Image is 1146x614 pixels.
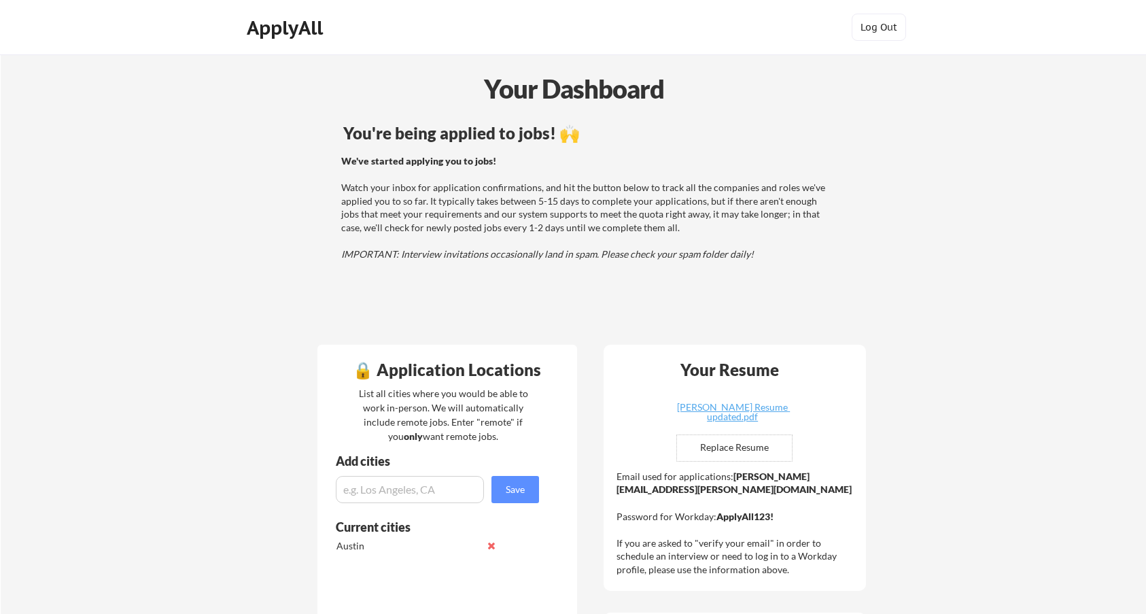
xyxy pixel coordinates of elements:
button: Log Out [852,14,906,41]
div: Add cities [336,455,542,467]
div: Watch your inbox for application confirmations, and hit the button below to track all the compani... [341,154,831,261]
input: e.g. Los Angeles, CA [336,476,484,503]
strong: ApplyAll123! [716,511,774,522]
em: IMPORTANT: Interview invitations occasionally land in spam. Please check your spam folder daily! [341,248,754,260]
div: Current cities [336,521,524,533]
div: Your Dashboard [1,69,1146,108]
div: You're being applied to jobs! 🙌 [343,125,833,141]
div: List all cities where you would be able to work in-person. We will automatically include remote j... [350,386,537,443]
strong: only [404,430,423,442]
a: [PERSON_NAME] Resume updated.pdf [652,403,814,424]
strong: We've started applying you to jobs! [341,155,496,167]
div: Austin [336,539,480,553]
div: Email used for applications: Password for Workday: If you are asked to "verify your email" in ord... [617,470,856,577]
button: Save [491,476,539,503]
div: Your Resume [663,362,797,378]
strong: [PERSON_NAME][EMAIL_ADDRESS][PERSON_NAME][DOMAIN_NAME] [617,471,852,496]
div: ApplyAll [247,16,327,39]
div: [PERSON_NAME] Resume updated.pdf [652,403,814,422]
div: 🔒 Application Locations [321,362,574,378]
